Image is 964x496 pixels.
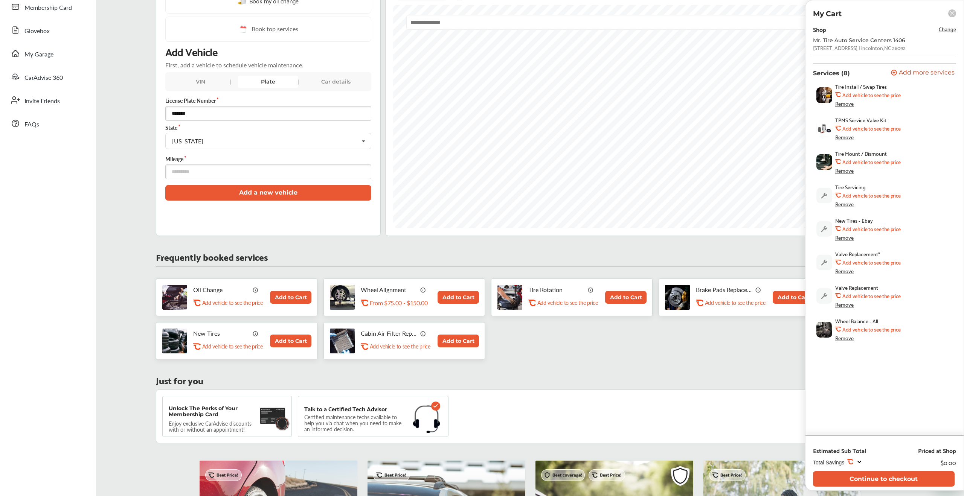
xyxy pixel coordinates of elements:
[813,37,933,43] div: Mr. Tire Auto Service Centers 1406
[891,70,955,77] button: Add more services
[842,226,901,232] b: Add vehicle to see the price
[816,121,832,137] img: tpms-valve-kit-thumb.jpg
[835,318,878,324] span: Wheel Balance - All
[816,288,832,304] img: default_wrench_icon.d1a43860.svg
[24,120,39,129] span: FAQs
[605,291,647,304] button: Add to Cart
[24,26,50,36] span: Glovebox
[7,20,88,40] a: Glovebox
[813,9,842,18] p: My Cart
[497,285,522,310] img: tire-rotation-thumb.jpg
[275,416,290,431] img: badge.f18848ea.svg
[306,76,366,88] div: Car details
[696,286,752,293] p: Brake Pads Replacement
[816,154,832,170] img: tire-mount-dismount-thumb.jpg
[816,188,832,203] img: default_wrench_icon.d1a43860.svg
[755,287,761,293] img: info_icon_vector.svg
[835,117,886,123] span: TPMS Service Valve Kit
[330,329,355,353] img: cabin-air-filter-replacement-thumb.jpg
[842,259,901,265] b: Add vehicle to see the price
[165,155,372,163] label: Mileage
[253,330,259,336] img: info_icon_vector.svg
[165,124,372,131] label: State
[165,61,304,69] p: First, add a vehicle to schedule vehicle maintenance.
[835,184,866,190] span: Tire Servicing
[202,299,263,306] p: Add vehicle to see the price
[773,291,814,304] button: Add to Cart
[172,138,203,144] div: [US_STATE]
[835,251,880,257] span: Valve Replacement*
[193,286,250,293] p: Oil Change
[835,201,854,207] div: Remove
[165,17,372,42] a: Book top services
[842,192,901,198] b: Add vehicle to see the price
[835,268,854,274] div: Remove
[165,97,372,104] label: License Plate Number
[193,330,250,337] p: New Tires
[431,402,440,411] img: check-icon.521c8815.svg
[260,405,285,426] img: maintenance-card.27cfeff5.svg
[835,100,854,107] div: Remove
[528,286,585,293] p: Tire Rotation
[7,114,88,133] a: FAQs
[420,287,426,293] img: info_icon_vector.svg
[891,70,956,77] a: Add more services
[420,330,426,336] img: info_icon_vector.svg
[835,167,854,173] div: Remove
[370,343,430,350] p: Add vehicle to see the price
[304,405,387,412] p: Talk to a Certified Tech Advisor
[899,70,955,77] span: Add more services
[842,125,901,131] b: Add vehicle to see the price
[813,471,955,487] button: Continue to checkout
[835,335,854,341] div: Remove
[835,84,887,90] span: Tire Install / Swap Tires
[7,67,88,87] a: CarAdvise 360
[253,287,259,293] img: info_icon_vector.svg
[941,457,956,467] div: $0.00
[705,299,766,306] p: Add vehicle to see the price
[330,285,355,310] img: wheel-alignment-thumb.jpg
[169,405,256,417] p: Unlock The Perks of Your Membership Card
[202,343,263,350] p: Add vehicle to see the price
[438,335,479,347] button: Add to Cart
[156,253,268,260] p: Frequently booked services
[835,134,854,140] div: Remove
[270,335,311,347] button: Add to Cart
[162,285,187,310] img: oil-change-thumb.jpg
[413,405,440,433] img: headphones.1b115f31.svg
[537,299,598,306] p: Add vehicle to see the price
[7,90,88,110] a: Invite Friends
[835,218,873,224] span: New Tires - Ebay
[24,96,60,106] span: Invite Friends
[238,76,298,88] div: Plate
[835,285,878,291] span: Valve Replacement
[816,87,832,103] img: tire-install-swap-tires-thumb.jpg
[24,50,53,59] span: My Garage
[813,70,850,77] p: Services (8)
[169,420,259,432] p: Enjoy exclusive CarAdvise discounts with or without an appointment!
[842,293,901,299] b: Add vehicle to see the price
[918,447,956,454] div: Priced at Shop
[835,234,854,240] div: Remove
[24,3,72,13] span: Membership Card
[842,92,901,98] b: Add vehicle to see the price
[156,376,203,383] p: Just for you
[238,24,248,34] img: cal_icon.0803b883.svg
[816,255,832,270] img: default_wrench_icon.d1a43860.svg
[842,326,901,332] b: Add vehicle to see the price
[588,287,594,293] img: info_icon_vector.svg
[304,415,407,431] p: Certified maintenance techs available to help you via chat when you need to make an informed deci...
[24,73,63,83] span: CarAdvise 360
[270,291,311,304] button: Add to Cart
[842,159,901,165] b: Add vehicle to see the price
[835,151,887,157] span: Tire Mount / Dismount
[813,24,826,34] div: Shop
[170,76,230,88] div: VIN
[813,447,866,454] div: Estimated Sub Total
[361,286,417,293] p: Wheel Alignment
[813,459,844,466] span: Total Savings
[165,45,218,58] p: Add Vehicle
[393,5,897,228] canvas: Map
[165,185,372,201] button: Add a new vehicle
[835,301,854,307] div: Remove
